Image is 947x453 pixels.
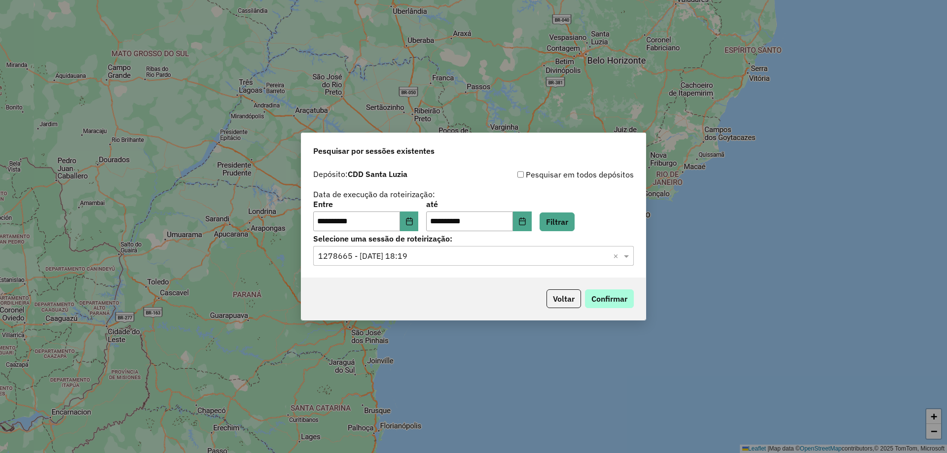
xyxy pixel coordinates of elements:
label: até [426,198,531,210]
button: Voltar [546,289,581,308]
label: Data de execução da roteirização: [313,188,435,200]
strong: CDD Santa Luzia [348,169,407,179]
button: Confirmar [585,289,634,308]
label: Depósito: [313,168,407,180]
span: Clear all [613,250,621,262]
label: Selecione uma sessão de roteirização: [313,233,634,244]
div: Pesquisar em todos depósitos [473,169,634,180]
button: Choose Date [513,211,532,231]
span: Pesquisar por sessões existentes [313,145,435,157]
button: Filtrar [540,212,575,231]
label: Entre [313,198,418,210]
button: Choose Date [400,211,419,231]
